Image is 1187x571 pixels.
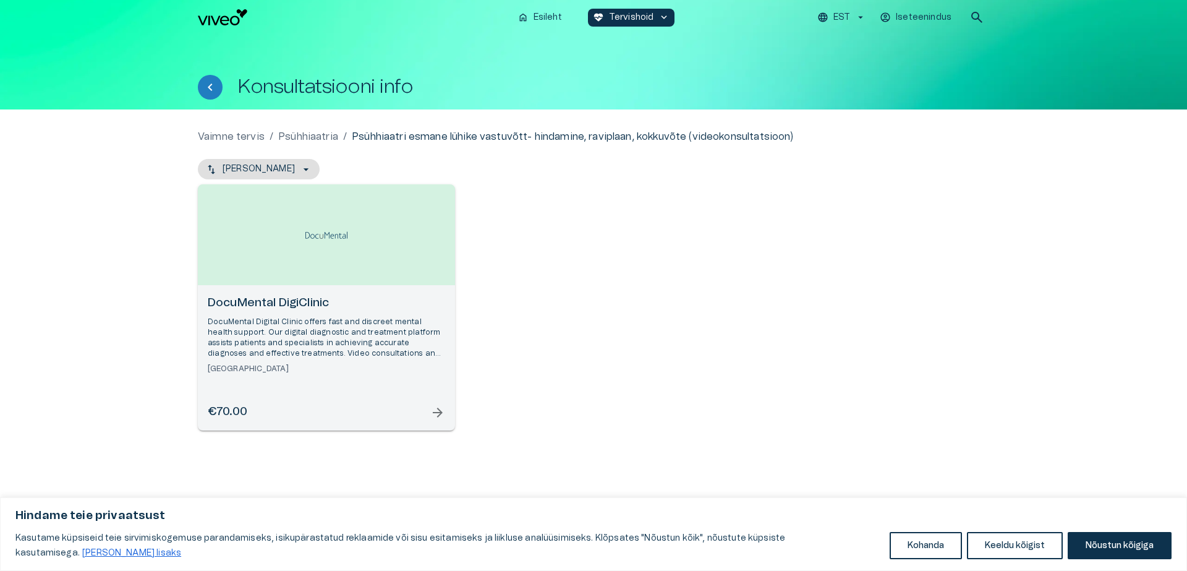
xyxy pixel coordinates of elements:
button: [PERSON_NAME] [198,159,320,179]
span: ecg_heart [593,12,604,23]
button: Kohanda [890,532,962,559]
p: [PERSON_NAME] [223,163,295,176]
a: Psühhiaatria [278,129,338,144]
button: Keeldu kõigist [967,532,1063,559]
button: Nõustun kõigiga [1068,532,1172,559]
p: Hindame teie privaatsust [15,509,1172,523]
p: DocuMental Digital Clinic offers fast and discreet mental health support. Our digital diagnostic ... [208,317,445,359]
button: Tagasi [198,75,223,100]
p: Kasutame küpsiseid teie sirvimiskogemuse parandamiseks, isikupärastatud reklaamide või sisu esita... [15,531,880,560]
img: DocuMental DigiClinic logo [302,215,351,255]
a: Vaimne tervis [198,129,265,144]
img: Viveo logo [198,9,247,25]
p: / [270,129,273,144]
button: homeEsileht [513,9,568,27]
button: open search modal [964,5,989,30]
a: Loe lisaks [82,548,182,558]
span: home [517,12,529,23]
p: Tervishoid [609,11,654,24]
button: EST [815,9,868,27]
p: Iseteenindus [896,11,951,24]
h6: €70.00 [208,404,247,421]
h6: DocuMental DigiClinic [208,295,445,312]
span: Help [63,10,82,20]
p: Esileht [534,11,562,24]
p: EST [833,11,850,24]
button: Iseteenindus [878,9,955,27]
a: Open selected supplier available booking dates [198,184,455,431]
h6: [GEOGRAPHIC_DATA] [208,364,445,374]
button: ecg_heartTervishoidkeyboard_arrow_down [588,9,675,27]
h1: Konsultatsiooni info [237,76,413,98]
span: keyboard_arrow_down [658,12,670,23]
p: / [343,129,347,144]
p: Psühhiaatri esmane lühike vastuvõtt- hindamine, raviplaan, kokkuvõte (videokonsultatsioon) [352,129,794,144]
span: arrow_forward [430,405,445,420]
a: Navigate to homepage [198,9,508,25]
span: search [969,10,984,25]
